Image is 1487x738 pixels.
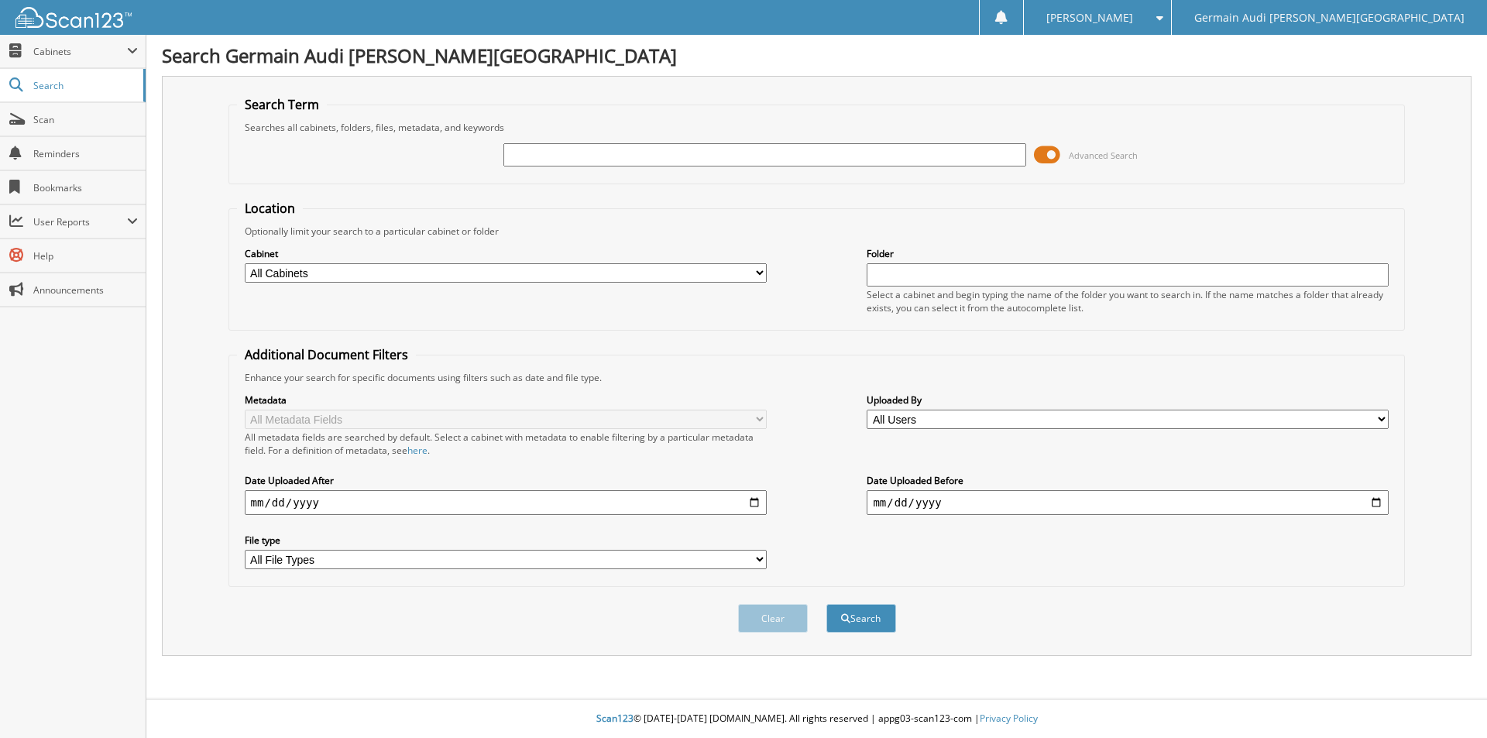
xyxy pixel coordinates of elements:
span: [PERSON_NAME] [1046,13,1133,22]
label: Folder [867,247,1389,260]
span: Germain Audi [PERSON_NAME][GEOGRAPHIC_DATA] [1194,13,1465,22]
span: Scan [33,113,138,126]
a: here [407,444,428,457]
legend: Search Term [237,96,327,113]
div: All metadata fields are searched by default. Select a cabinet with metadata to enable filtering b... [245,431,767,457]
label: File type [245,534,767,547]
label: Date Uploaded After [245,474,767,487]
legend: Location [237,200,303,217]
a: Privacy Policy [980,712,1038,725]
div: © [DATE]-[DATE] [DOMAIN_NAME]. All rights reserved | appg03-scan123-com | [146,700,1487,738]
div: Select a cabinet and begin typing the name of the folder you want to search in. If the name match... [867,288,1389,314]
span: Scan123 [596,712,634,725]
label: Uploaded By [867,393,1389,407]
button: Search [826,604,896,633]
span: User Reports [33,215,127,228]
img: scan123-logo-white.svg [15,7,132,28]
button: Clear [738,604,808,633]
span: Advanced Search [1069,149,1138,161]
span: Search [33,79,136,92]
span: Announcements [33,283,138,297]
div: Searches all cabinets, folders, files, metadata, and keywords [237,121,1397,134]
iframe: Chat Widget [1410,664,1487,738]
span: Bookmarks [33,181,138,194]
h1: Search Germain Audi [PERSON_NAME][GEOGRAPHIC_DATA] [162,43,1472,68]
span: Reminders [33,147,138,160]
legend: Additional Document Filters [237,346,416,363]
label: Cabinet [245,247,767,260]
input: end [867,490,1389,515]
div: Optionally limit your search to a particular cabinet or folder [237,225,1397,238]
label: Date Uploaded Before [867,474,1389,487]
div: Enhance your search for specific documents using filters such as date and file type. [237,371,1397,384]
label: Metadata [245,393,767,407]
span: Help [33,249,138,263]
span: Cabinets [33,45,127,58]
input: start [245,490,767,515]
